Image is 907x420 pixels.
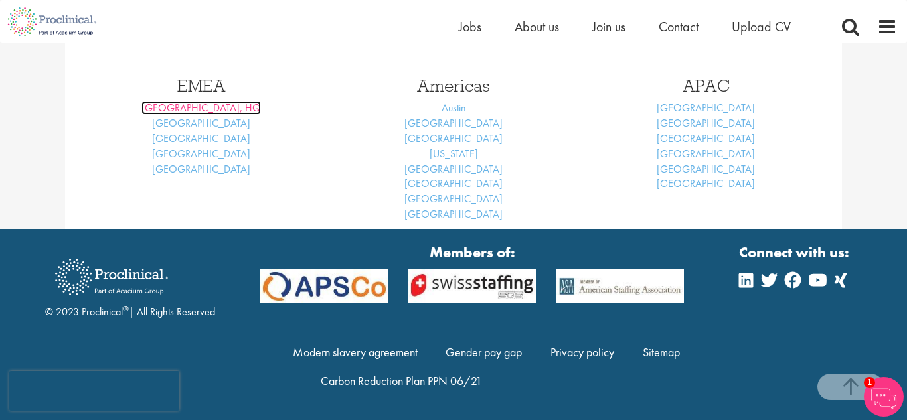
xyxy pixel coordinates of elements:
[85,77,317,94] h3: EMEA
[442,101,466,115] a: Austin
[446,344,522,360] a: Gender pay gap
[643,344,680,360] a: Sitemap
[337,77,570,94] h3: Americas
[404,176,503,190] a: [GEOGRAPHIC_DATA]
[152,147,250,161] a: [GEOGRAPHIC_DATA]
[404,207,503,221] a: [GEOGRAPHIC_DATA]
[398,269,546,303] img: APSCo
[546,269,694,303] img: APSCo
[152,131,250,145] a: [GEOGRAPHIC_DATA]
[45,249,215,320] div: © 2023 Proclinical | All Rights Reserved
[260,242,684,263] strong: Members of:
[45,249,178,305] img: Proclinical Recruitment
[430,147,478,161] a: [US_STATE]
[590,77,822,94] h3: APAC
[293,344,418,360] a: Modern slavery agreement
[657,101,755,115] a: [GEOGRAPHIC_DATA]
[515,18,559,35] a: About us
[864,377,875,388] span: 1
[657,162,755,176] a: [GEOGRAPHIC_DATA]
[141,101,261,115] a: [GEOGRAPHIC_DATA], HQ
[152,116,250,130] a: [GEOGRAPHIC_DATA]
[9,371,179,411] iframe: reCAPTCHA
[657,147,755,161] a: [GEOGRAPHIC_DATA]
[592,18,625,35] a: Join us
[250,269,398,303] img: APSCo
[404,162,503,176] a: [GEOGRAPHIC_DATA]
[657,131,755,145] a: [GEOGRAPHIC_DATA]
[404,131,503,145] a: [GEOGRAPHIC_DATA]
[550,344,614,360] a: Privacy policy
[657,176,755,190] a: [GEOGRAPHIC_DATA]
[459,18,481,35] a: Jobs
[739,242,852,263] strong: Connect with us:
[404,116,503,130] a: [GEOGRAPHIC_DATA]
[864,377,904,417] img: Chatbot
[404,192,503,206] a: [GEOGRAPHIC_DATA]
[732,18,791,35] a: Upload CV
[657,116,755,130] a: [GEOGRAPHIC_DATA]
[659,18,699,35] a: Contact
[321,373,482,388] a: Carbon Reduction Plan PPN 06/21
[152,162,250,176] a: [GEOGRAPHIC_DATA]
[123,303,129,314] sup: ®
